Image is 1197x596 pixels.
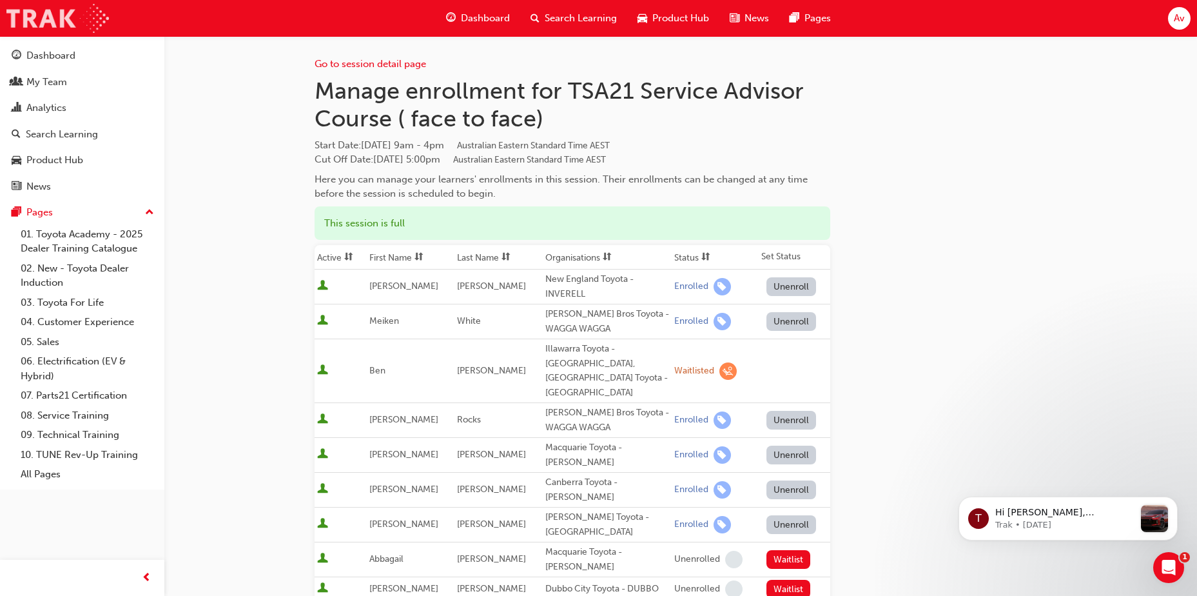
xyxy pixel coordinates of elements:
[457,140,610,151] span: Australian Eastern Standard Time AEST
[672,245,759,270] th: Toggle SortBy
[315,77,830,133] h1: Manage enrollment for TSA21 Service Advisor Course ( face to face)
[315,245,367,270] th: Toggle SortBy
[317,448,328,461] span: User is active
[369,315,399,326] span: Meiken
[56,48,195,60] p: Message from Trak, sent 9w ago
[15,224,159,259] a: 01. Toyota Academy - 2025 Dealer Training Catalogue
[759,245,830,270] th: Set Status
[317,518,328,531] span: User is active
[315,154,606,165] span: Cut Off Date : [DATE] 5:00pm
[674,414,708,426] div: Enrolled
[12,181,21,193] span: news-icon
[369,484,438,495] span: [PERSON_NAME]
[26,205,53,220] div: Pages
[719,5,779,32] a: news-iconNews
[369,365,385,376] span: Ben
[315,58,426,70] a: Go to session detail page
[15,464,159,484] a: All Pages
[12,207,21,219] span: pages-icon
[766,411,817,430] button: Unenroll
[939,471,1197,561] iframe: Intercom notifications message
[12,103,21,114] span: chart-icon
[12,129,21,141] span: search-icon
[461,11,510,26] span: Dashboard
[457,315,481,326] span: White
[369,449,438,460] span: [PERSON_NAME]
[5,201,159,224] button: Pages
[520,5,627,32] a: search-iconSearch Learning
[457,449,526,460] span: [PERSON_NAME]
[26,127,98,142] div: Search Learning
[56,36,192,328] span: Hi [PERSON_NAME], [PERSON_NAME] has revealed the next-generation RAV4, featuring its first ever P...
[317,364,328,377] span: User is active
[545,11,617,26] span: Search Learning
[5,148,159,172] a: Product Hub
[714,481,731,499] span: learningRecordVerb_ENROLL-icon
[545,406,669,435] div: [PERSON_NAME] Bros Toyota - WAGGA WAGGA
[15,332,159,352] a: 05. Sales
[1168,7,1191,30] button: Av
[790,10,799,26] span: pages-icon
[457,281,526,292] span: [PERSON_NAME]
[674,365,714,377] div: Waitlisted
[674,583,720,595] div: Unenrolled
[15,386,159,406] a: 07. Parts21 Certification
[1174,11,1185,26] span: Av
[145,204,154,221] span: up-icon
[545,545,669,574] div: Macquarie Toyota - [PERSON_NAME]
[766,277,817,296] button: Unenroll
[674,281,708,293] div: Enrolled
[5,96,159,120] a: Analytics
[15,406,159,426] a: 08. Service Training
[5,123,159,146] a: Search Learning
[674,315,708,328] div: Enrolled
[766,550,811,569] button: Waitlist
[15,312,159,332] a: 04. Customer Experience
[730,10,739,26] span: news-icon
[142,570,151,586] span: prev-icon
[804,11,831,26] span: Pages
[317,483,328,496] span: User is active
[457,519,526,530] span: [PERSON_NAME]
[766,481,817,499] button: Unenroll
[701,252,710,263] span: sorting-icon
[543,245,672,270] th: Toggle SortBy
[446,10,456,26] span: guage-icon
[674,553,720,566] div: Unenrolled
[545,307,669,336] div: [PERSON_NAME] Bros Toyota - WAGGA WAGGA
[545,342,669,400] div: Illawarra Toyota - [GEOGRAPHIC_DATA], [GEOGRAPHIC_DATA] Toyota - [GEOGRAPHIC_DATA]
[26,75,67,90] div: My Team
[317,280,328,293] span: User is active
[545,441,669,470] div: Macquarie Toyota - [PERSON_NAME]
[637,10,647,26] span: car-icon
[15,293,159,313] a: 03. Toyota For Life
[652,11,709,26] span: Product Hub
[26,101,66,115] div: Analytics
[317,582,328,595] span: User is active
[6,4,109,33] img: Trak
[714,412,731,429] span: learningRecordVerb_ENROLL-icon
[15,425,159,445] a: 09. Technical Training
[714,446,731,464] span: learningRecordVerb_ENROLL-icon
[315,172,830,201] div: Here you can manage your learners' enrollments in this session. Their enrollments can be changed ...
[674,484,708,496] div: Enrolled
[26,153,83,168] div: Product Hub
[317,413,328,426] span: User is active
[344,252,353,263] span: sorting-icon
[454,245,542,270] th: Toggle SortBy
[414,252,423,263] span: sorting-icon
[1180,552,1190,562] span: 1
[5,175,159,199] a: News
[15,259,159,293] a: 02. New - Toyota Dealer Induction
[5,41,159,201] button: DashboardMy TeamAnalyticsSearch LearningProduct HubNews
[725,551,743,568] span: learningRecordVerb_NONE-icon
[26,48,75,63] div: Dashboard
[530,10,540,26] span: search-icon
[766,515,817,534] button: Unenroll
[369,553,404,564] span: Abbagail
[5,70,159,94] a: My Team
